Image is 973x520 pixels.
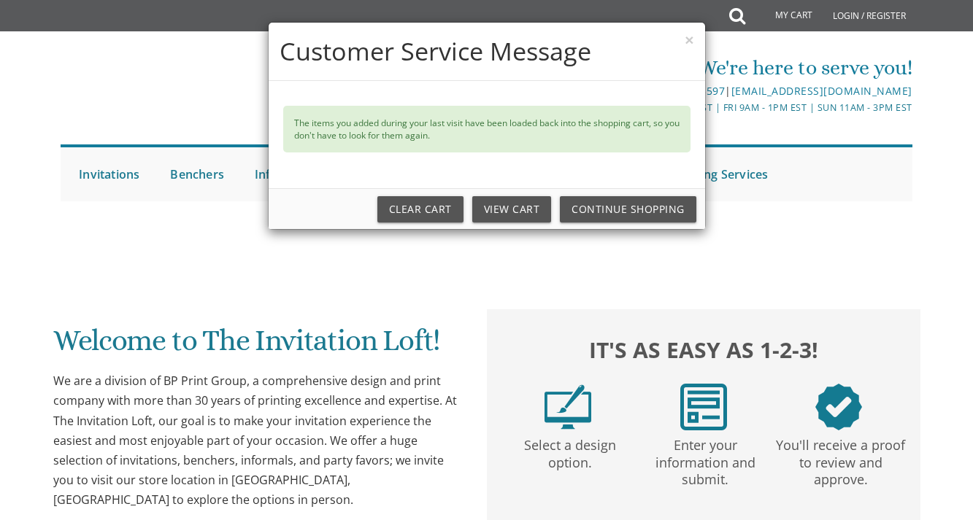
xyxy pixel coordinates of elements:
a: Clear Cart [377,196,464,222]
a: Continue Shopping [560,196,696,222]
h4: Customer Service Message [280,34,694,69]
button: × [685,32,693,47]
div: The items you added during your last visit have been loaded back into the shopping cart, so you d... [283,106,691,152]
a: View Cart [472,196,552,222]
